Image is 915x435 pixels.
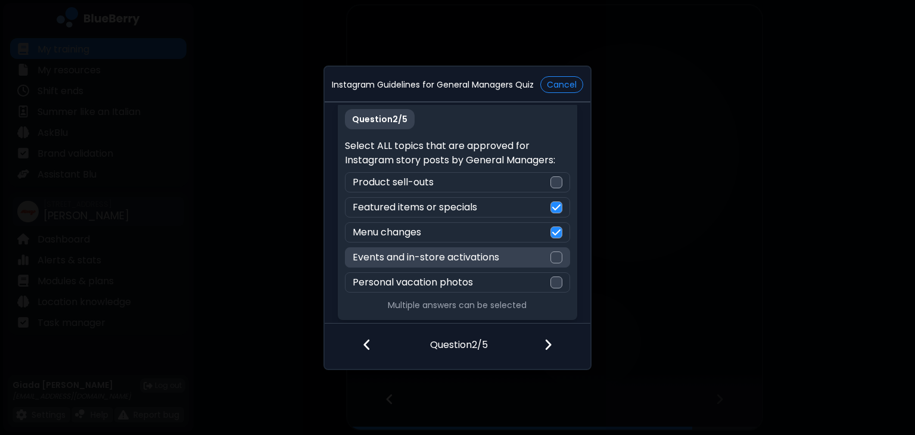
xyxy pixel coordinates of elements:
p: Instagram Guidelines for General Managers Quiz [332,79,534,90]
img: check [552,228,561,237]
p: Menu changes [353,225,421,240]
p: Events and in-store activations [353,250,499,265]
img: file icon [544,338,552,351]
img: file icon [363,338,371,351]
p: Personal vacation photos [353,275,473,290]
p: Multiple answers can be selected [345,297,569,313]
p: Question 2 / 5 [345,109,415,129]
p: Featured items or specials [353,200,477,215]
img: check [552,203,561,212]
button: Cancel [540,76,583,93]
p: Select ALL topics that are approved for Instagram story posts by General Managers: [345,139,569,167]
p: Product sell-outs [353,175,434,189]
p: Question 2 / 5 [430,324,488,352]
